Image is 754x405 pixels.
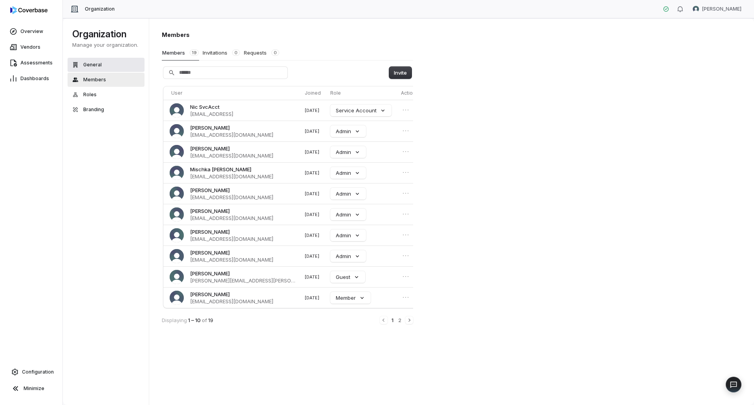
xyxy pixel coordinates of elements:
[20,28,43,35] span: Overview
[330,146,366,158] button: Admin
[401,209,410,219] button: Open menu
[398,86,425,100] th: Actions
[190,187,230,194] span: [PERSON_NAME]
[190,277,295,284] span: [PERSON_NAME][EMAIL_ADDRESS][PERSON_NAME][DOMAIN_NAME]
[2,71,61,86] a: Dashboards
[163,86,302,100] th: User
[24,385,44,392] span: Minimize
[190,256,273,263] span: [EMAIL_ADDRESS][DOMAIN_NAME]
[3,381,59,396] button: Minimize
[20,44,40,50] span: Vendors
[190,49,199,56] span: 19
[190,124,230,131] span: [PERSON_NAME]
[170,291,184,305] img: Shad Cummins
[190,291,230,298] span: [PERSON_NAME]
[3,365,59,379] a: Configuration
[170,249,184,263] img: Sam Shaner
[391,316,394,324] button: 1
[190,145,230,152] span: [PERSON_NAME]
[83,62,102,68] span: General
[305,233,319,238] span: [DATE]
[190,207,230,214] span: [PERSON_NAME]
[401,147,410,156] button: Open menu
[20,60,53,66] span: Assessments
[68,73,145,87] button: Members
[401,272,410,281] button: Open menu
[170,270,184,284] img: Wendy Dickson
[330,209,366,220] button: Admin
[243,45,280,60] button: Requests
[702,6,741,12] span: [PERSON_NAME]
[190,298,273,305] span: [EMAIL_ADDRESS][DOMAIN_NAME]
[389,67,412,79] button: Invite
[202,317,207,323] span: of
[305,170,319,176] span: [DATE]
[305,128,319,134] span: [DATE]
[170,145,184,159] img: Melvin Baez
[330,229,366,241] button: Admin
[405,316,413,324] button: Next
[330,125,366,137] button: Admin
[327,86,398,100] th: Role
[170,124,184,138] img: Jackie Gawronski
[305,295,319,301] span: [DATE]
[302,86,327,100] th: Joined
[83,77,106,83] span: Members
[330,188,366,200] button: Admin
[83,92,97,98] span: Roles
[2,56,61,70] a: Assessments
[688,3,746,15] button: Nic Weilbacher avatar[PERSON_NAME]
[162,45,199,60] button: Members
[190,166,251,173] span: Mischka [PERSON_NAME]
[2,24,61,38] a: Overview
[190,103,220,110] span: Nic SvcAcct
[68,88,145,102] button: Roles
[190,214,273,222] span: [EMAIL_ADDRESS][DOMAIN_NAME]
[190,270,230,277] span: [PERSON_NAME]
[305,108,319,113] span: [DATE]
[2,40,61,54] a: Vendors
[163,67,287,79] input: Search
[22,369,54,375] span: Configuration
[330,250,366,262] button: Admin
[10,6,48,14] img: logo-D7KZi-bG.svg
[170,207,184,222] img: Nikki Munk
[397,316,402,324] button: 2
[330,167,366,179] button: Admin
[170,103,184,117] img: Nic SvcAcct
[401,251,410,260] button: Open menu
[72,28,140,40] h1: Organization
[305,253,319,259] span: [DATE]
[68,58,145,72] button: General
[401,126,410,136] button: Open menu
[190,131,273,138] span: [EMAIL_ADDRESS][DOMAIN_NAME]
[68,103,145,117] button: Branding
[330,271,365,283] button: Guest
[401,230,410,240] button: Open menu
[170,166,184,180] img: Mischka Nusbaum
[188,317,201,323] span: 1 – 10
[190,173,273,180] span: [EMAIL_ADDRESS][DOMAIN_NAME]
[401,105,410,115] button: Open menu
[401,168,410,177] button: Open menu
[20,75,49,82] span: Dashboards
[190,152,273,159] span: [EMAIL_ADDRESS][DOMAIN_NAME]
[170,187,184,201] img: Lisa Chapman
[305,274,319,280] span: [DATE]
[232,49,240,56] span: 0
[202,45,240,60] button: Invitations
[271,49,279,56] span: 0
[330,292,371,304] button: Member
[693,6,699,12] img: Nic Weilbacher avatar
[190,249,230,256] span: [PERSON_NAME]
[83,106,104,113] span: Branding
[208,317,213,323] span: 19
[305,149,319,155] span: [DATE]
[401,189,410,198] button: Open menu
[305,191,319,196] span: [DATE]
[305,212,319,217] span: [DATE]
[72,41,140,48] p: Manage your organization.
[190,235,273,242] span: [EMAIL_ADDRESS][DOMAIN_NAME]
[190,110,233,117] span: [EMAIL_ADDRESS]
[162,317,187,323] span: Displaying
